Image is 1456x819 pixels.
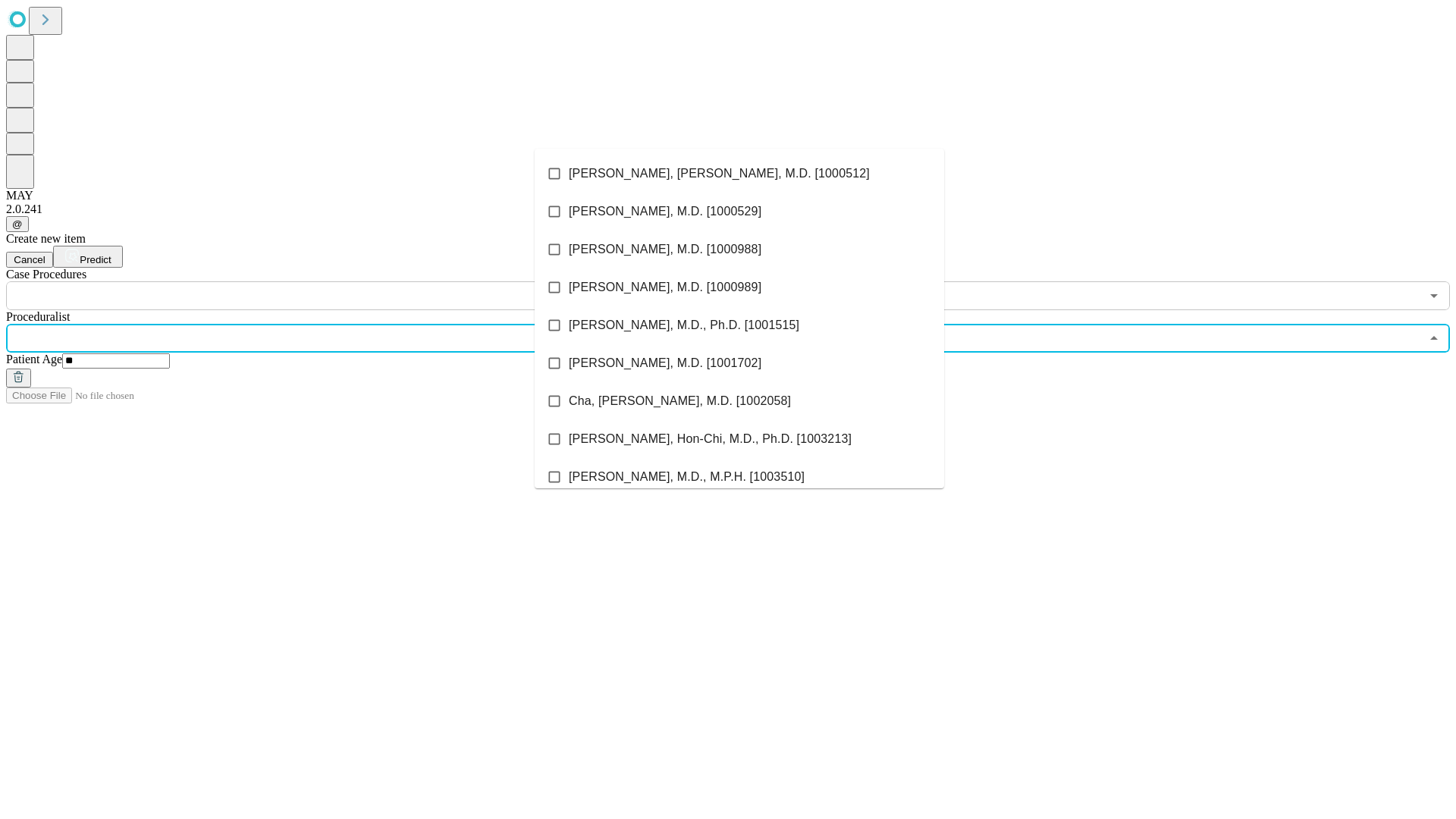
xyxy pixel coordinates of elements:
[6,202,1450,216] div: 2.0.241
[6,252,53,268] button: Cancel
[1423,328,1445,349] button: Close
[569,354,761,372] span: [PERSON_NAME], M.D. [1001702]
[6,268,86,281] span: Scheduled Procedure
[569,316,799,334] span: [PERSON_NAME], M.D., Ph.D. [1001515]
[569,165,870,183] span: [PERSON_NAME], [PERSON_NAME], M.D. [1000512]
[569,392,791,410] span: Cha, [PERSON_NAME], M.D. [1002058]
[6,353,62,366] span: Patient Age
[569,240,761,259] span: [PERSON_NAME], M.D. [1000988]
[6,310,70,323] span: Proceduralist
[14,254,45,265] span: Cancel
[12,218,23,230] span: @
[6,189,1450,202] div: MAY
[80,254,111,265] span: Predict
[569,278,761,297] span: [PERSON_NAME], M.D. [1000989]
[569,430,852,448] span: [PERSON_NAME], Hon-Chi, M.D., Ph.D. [1003213]
[6,216,29,232] button: @
[1423,285,1445,306] button: Open
[6,232,86,245] span: Create new item
[569,202,761,221] span: [PERSON_NAME], M.D. [1000529]
[569,468,805,486] span: [PERSON_NAME], M.D., M.P.H. [1003510]
[53,246,123,268] button: Predict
